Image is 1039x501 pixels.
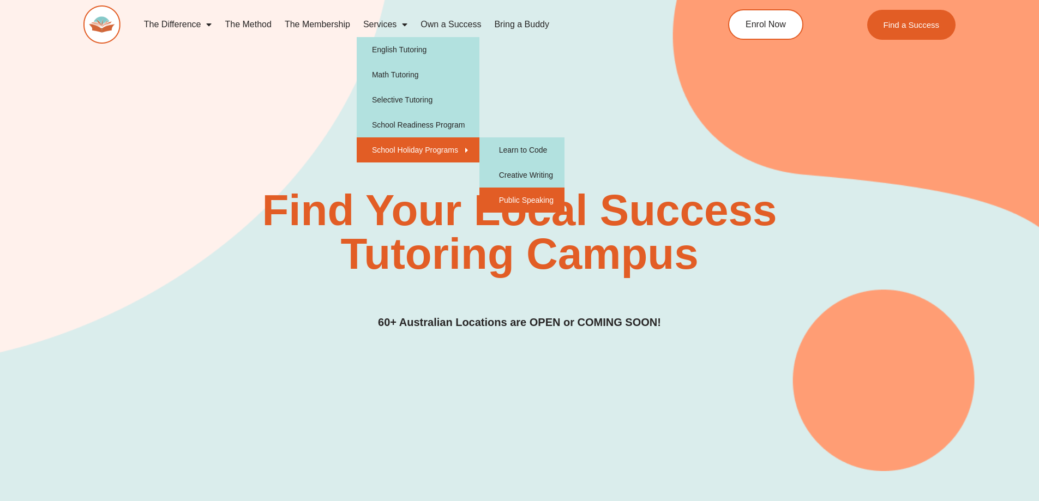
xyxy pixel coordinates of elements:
[175,189,864,276] h2: Find Your Local Success Tutoring Campus
[137,12,219,37] a: The Difference
[479,137,564,162] a: Learn to Code
[218,12,278,37] a: The Method
[867,10,956,40] a: Find a Success
[857,378,1039,501] iframe: Chat Widget
[357,12,414,37] a: Services
[357,137,479,162] a: School Holiday Programs
[479,188,564,213] a: Public Speaking
[479,162,564,188] a: Creative Writing
[357,112,479,137] a: School Readiness Program
[357,87,479,112] a: Selective Tutoring
[357,37,479,62] a: English Tutoring
[728,9,803,40] a: Enrol Now
[357,37,479,162] ul: Services
[414,12,488,37] a: Own a Success
[479,137,564,213] ul: School Holiday Programs
[378,314,661,331] h3: 60+ Australian Locations are OPEN or COMING SOON!
[278,12,357,37] a: The Membership
[488,12,556,37] a: Bring a Buddy
[746,20,786,29] span: Enrol Now
[357,62,479,87] a: Math Tutoring
[884,21,940,29] span: Find a Success
[137,12,678,37] nav: Menu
